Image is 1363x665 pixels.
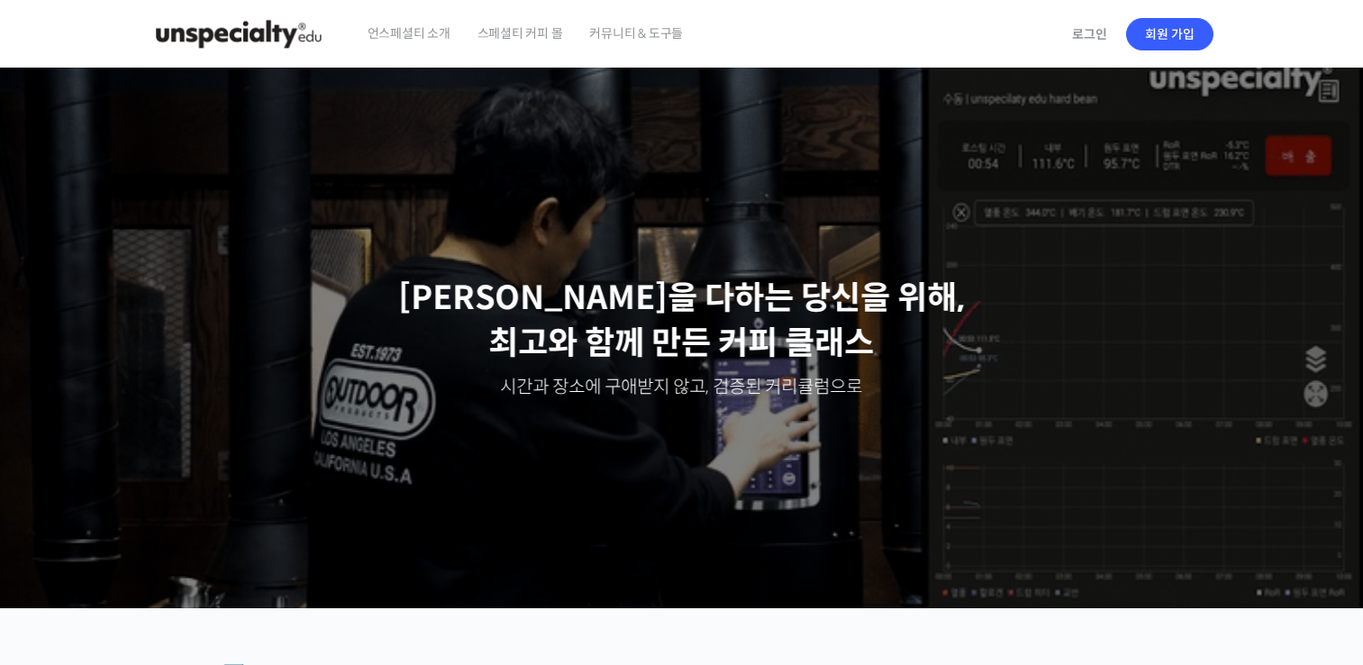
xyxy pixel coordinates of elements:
[18,375,1346,400] p: 시간과 장소에 구애받지 않고, 검증된 커리큘럼으로
[1061,14,1118,55] a: 로그인
[18,276,1346,367] p: [PERSON_NAME]을 다하는 당신을 위해, 최고와 함께 만든 커피 클래스
[1126,18,1213,50] a: 회원 가입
